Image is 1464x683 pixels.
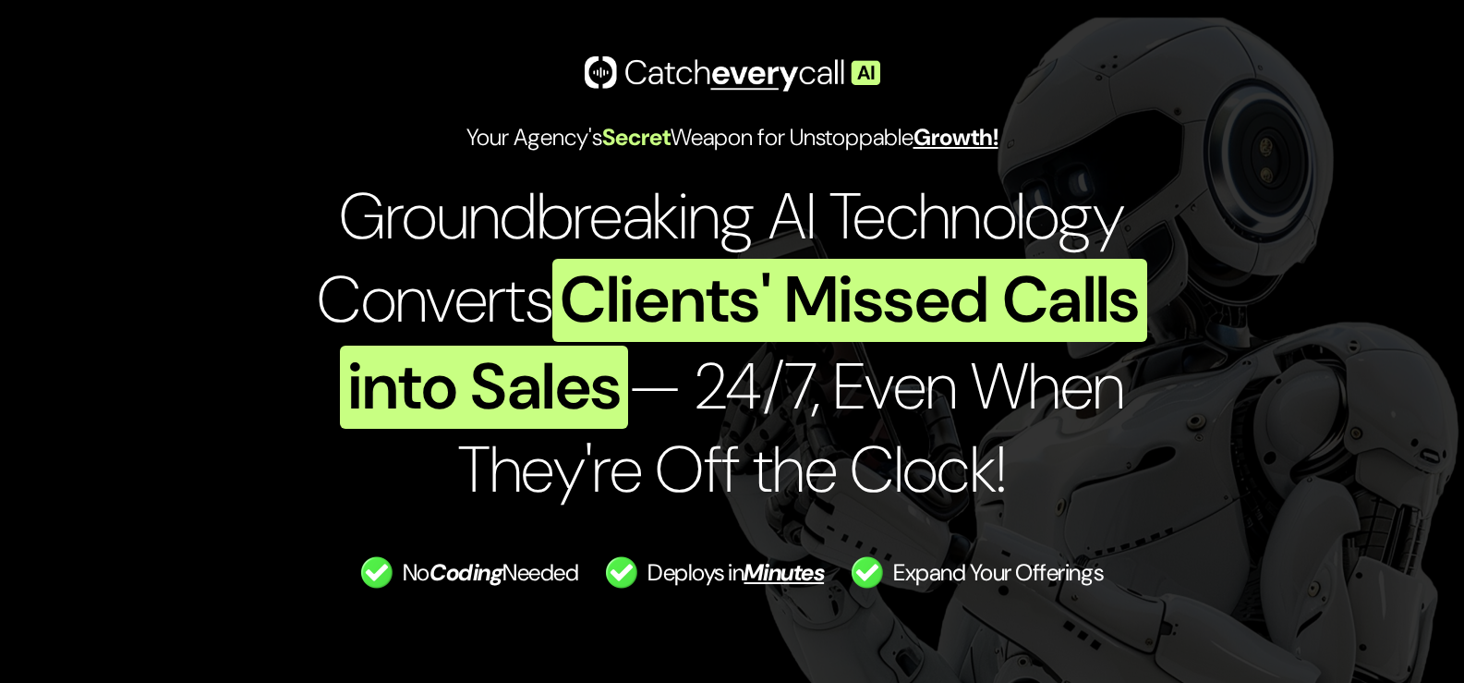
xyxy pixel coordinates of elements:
span: Coding [430,557,502,588]
span: Clients' Missed Calls [552,259,1147,342]
li: No Needed [361,556,578,589]
li: Deploys in [606,556,824,589]
span: into Sales [340,346,629,429]
span: Secret [602,122,671,152]
li: Expand Your Offerings [852,556,1103,589]
span: Minutes [744,557,824,588]
img: img [585,56,880,91]
p: Your Agency's Weapon for Unstoppable [125,121,1340,161]
span: Growth! [913,122,998,152]
h1: Groundbreaking AI Technology Converts — 24/7, Even When They're Off the Clock! [125,176,1340,512]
